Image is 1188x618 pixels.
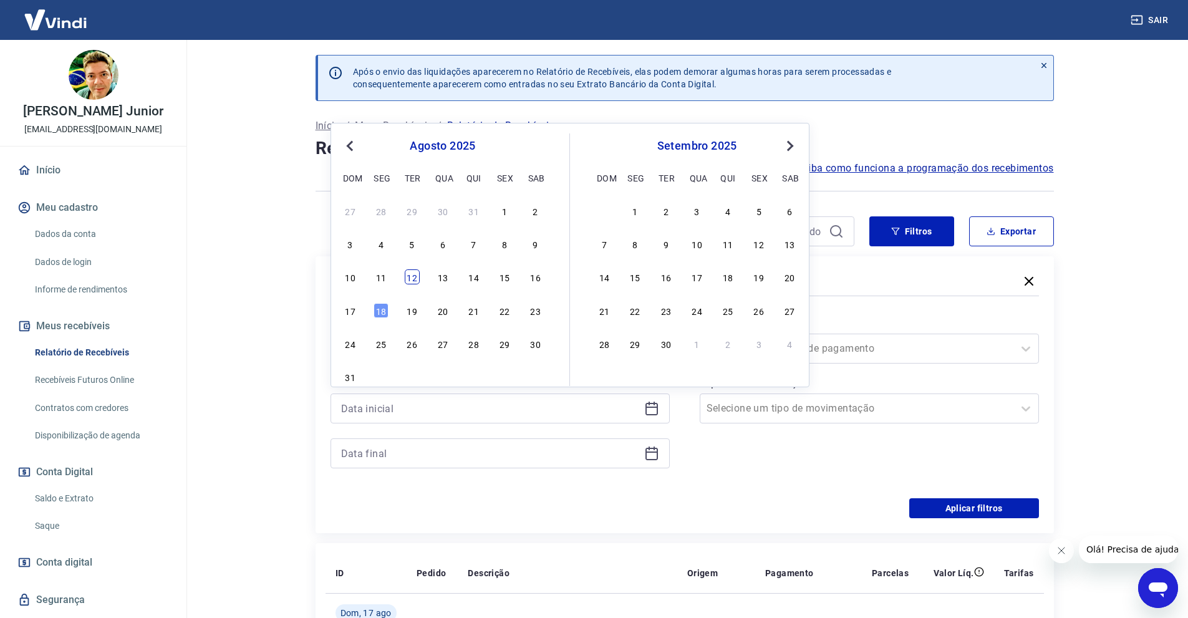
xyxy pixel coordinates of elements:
[342,138,357,153] button: Previous Month
[15,1,96,39] img: Vindi
[417,567,446,579] p: Pedido
[869,216,954,246] button: Filtros
[468,567,509,579] p: Descrição
[690,236,705,251] div: Choose quarta-feira, 10 de setembro de 2025
[659,336,674,351] div: Choose terça-feira, 30 de setembro de 2025
[343,203,358,218] div: Choose domingo, 27 de julho de 2025
[528,170,543,185] div: sab
[720,336,735,351] div: Choose quinta-feira, 2 de outubro de 2025
[627,336,642,351] div: Choose segunda-feira, 29 de setembro de 2025
[374,336,389,351] div: Choose segunda-feira, 25 de agosto de 2025
[355,118,432,133] a: Meus Recebíveis
[7,9,105,19] span: Olá! Precisa de ajuda?
[345,118,350,133] p: /
[30,221,171,247] a: Dados da conta
[353,65,892,90] p: Após o envio das liquidações aparecerem no Relatório de Recebíveis, elas podem demorar algumas ho...
[30,395,171,421] a: Contratos com credores
[659,303,674,318] div: Choose terça-feira, 23 de setembro de 2025
[909,498,1039,518] button: Aplicar filtros
[15,312,171,340] button: Meus recebíveis
[36,554,92,571] span: Conta digital
[720,236,735,251] div: Choose quinta-feira, 11 de setembro de 2025
[437,118,442,133] p: /
[597,303,612,318] div: Choose domingo, 21 de setembro de 2025
[702,376,1036,391] label: Tipo de Movimentação
[597,236,612,251] div: Choose domingo, 7 de setembro de 2025
[690,170,705,185] div: qua
[341,444,639,463] input: Data final
[751,236,766,251] div: Choose sexta-feira, 12 de setembro de 2025
[466,336,481,351] div: Choose quinta-feira, 28 de agosto de 2025
[751,336,766,351] div: Choose sexta-feira, 3 de outubro de 2025
[627,170,642,185] div: seg
[751,303,766,318] div: Choose sexta-feira, 26 de setembro de 2025
[934,567,974,579] p: Valor Líq.
[405,369,420,384] div: Choose terça-feira, 2 de setembro de 2025
[720,269,735,284] div: Choose quinta-feira, 18 de setembro de 2025
[595,201,799,352] div: month 2025-09
[597,170,612,185] div: dom
[30,486,171,511] a: Saldo e Extrato
[30,367,171,393] a: Recebíveis Futuros Online
[466,369,481,384] div: Choose quinta-feira, 4 de setembro de 2025
[720,303,735,318] div: Choose quinta-feira, 25 de setembro de 2025
[24,123,162,136] p: [EMAIL_ADDRESS][DOMAIN_NAME]
[872,567,909,579] p: Parcelas
[435,269,450,284] div: Choose quarta-feira, 13 de agosto de 2025
[30,513,171,539] a: Saque
[405,203,420,218] div: Choose terça-feira, 29 de julho de 2025
[343,236,358,251] div: Choose domingo, 3 de agosto de 2025
[597,203,612,218] div: Choose domingo, 31 de agosto de 2025
[374,236,389,251] div: Choose segunda-feira, 4 de agosto de 2025
[405,236,420,251] div: Choose terça-feira, 5 de agosto de 2025
[969,216,1054,246] button: Exportar
[316,136,1054,161] h4: Relatório de Recebíveis
[627,203,642,218] div: Choose segunda-feira, 1 de setembro de 2025
[316,118,340,133] a: Início
[690,336,705,351] div: Choose quarta-feira, 1 de outubro de 2025
[720,170,735,185] div: qui
[1138,568,1178,608] iframe: Botão para abrir a janela de mensagens
[336,567,344,579] p: ID
[30,340,171,365] a: Relatório de Recebíveis
[341,399,639,418] input: Data inicial
[374,303,389,318] div: Choose segunda-feira, 18 de agosto de 2025
[435,369,450,384] div: Choose quarta-feira, 3 de setembro de 2025
[405,269,420,284] div: Choose terça-feira, 12 de agosto de 2025
[597,269,612,284] div: Choose domingo, 14 de setembro de 2025
[687,567,718,579] p: Origem
[30,277,171,302] a: Informe de rendimentos
[466,269,481,284] div: Choose quinta-feira, 14 de agosto de 2025
[690,303,705,318] div: Choose quarta-feira, 24 de setembro de 2025
[466,303,481,318] div: Choose quinta-feira, 21 de agosto de 2025
[659,236,674,251] div: Choose terça-feira, 9 de setembro de 2025
[30,423,171,448] a: Disponibilização de agenda
[497,170,512,185] div: sex
[405,336,420,351] div: Choose terça-feira, 26 de agosto de 2025
[15,458,171,486] button: Conta Digital
[374,369,389,384] div: Choose segunda-feira, 1 de setembro de 2025
[30,249,171,275] a: Dados de login
[528,269,543,284] div: Choose sábado, 16 de agosto de 2025
[1049,538,1074,563] iframe: Fechar mensagem
[374,170,389,185] div: seg
[659,203,674,218] div: Choose terça-feira, 2 de setembro de 2025
[783,138,798,153] button: Next Month
[435,170,450,185] div: qua
[69,50,118,100] img: 40958a5d-ac93-4d9b-8f90-c2e9f6170d14.jpeg
[466,203,481,218] div: Choose quinta-feira, 31 de julho de 2025
[23,105,163,118] p: [PERSON_NAME] Junior
[659,269,674,284] div: Choose terça-feira, 16 de setembro de 2025
[15,157,171,184] a: Início
[627,269,642,284] div: Choose segunda-feira, 15 de setembro de 2025
[497,303,512,318] div: Choose sexta-feira, 22 de agosto de 2025
[341,201,544,386] div: month 2025-08
[447,118,554,133] p: Relatório de Recebíveis
[15,194,171,221] button: Meu cadastro
[528,303,543,318] div: Choose sábado, 23 de agosto de 2025
[343,170,358,185] div: dom
[497,336,512,351] div: Choose sexta-feira, 29 de agosto de 2025
[627,236,642,251] div: Choose segunda-feira, 8 de setembro de 2025
[796,161,1054,176] span: Saiba como funciona a programação dos recebimentos
[720,203,735,218] div: Choose quinta-feira, 4 de setembro de 2025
